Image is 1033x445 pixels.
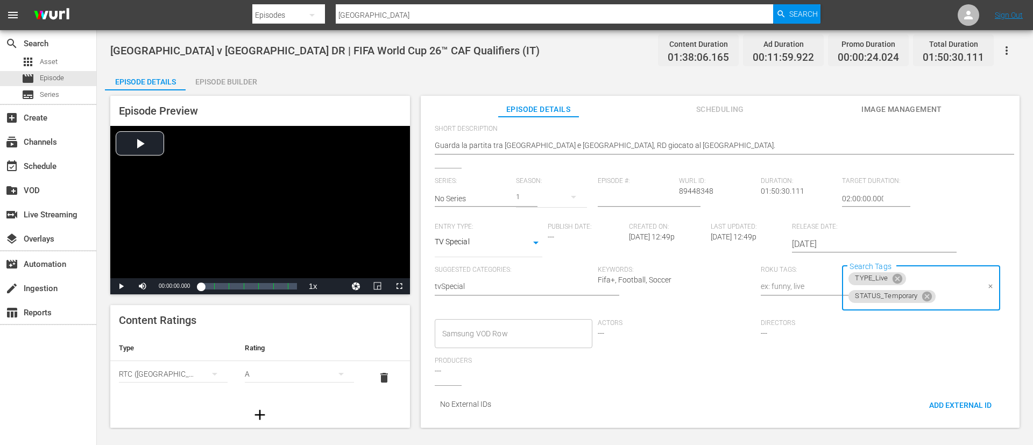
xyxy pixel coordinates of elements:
[753,52,814,64] span: 00:11:59.922
[236,335,362,361] th: Rating
[921,394,1000,414] button: Add External Id
[598,319,755,328] span: Actors
[367,278,388,294] button: Picture-in-Picture
[668,52,729,64] span: 01:38:06.165
[119,314,196,327] span: Content Ratings
[435,266,592,274] span: Suggested Categories:
[861,103,942,116] span: Image Management
[435,236,542,252] div: TV Special
[119,104,198,117] span: Episode Preview
[629,232,675,241] span: [DATE] 12:49p
[5,306,18,319] span: Reports
[345,278,367,294] button: Jump To Time
[5,258,18,271] span: Automation
[598,276,671,284] span: Fifa+, Football, Soccer
[132,278,153,294] button: Mute
[923,37,984,52] div: Total Duration
[110,335,236,361] th: Type
[598,177,674,186] span: Episode #:
[848,274,894,283] span: TYPE_Live
[22,88,34,101] span: Series
[22,72,34,85] span: Episode
[598,266,755,274] span: Keywords:
[5,136,18,149] span: Channels
[186,69,266,95] div: Episode Builder
[985,281,996,292] button: Clear
[753,37,814,52] div: Ad Duration
[842,177,918,186] span: Target Duration:
[679,177,755,186] span: Wurl ID:
[921,401,1000,409] span: Add External Id
[548,232,554,241] span: ---
[789,4,818,24] span: Search
[40,89,59,100] span: Series
[388,278,410,294] button: Fullscreen
[761,177,837,186] span: Duration:
[435,357,592,365] span: Producers
[598,329,604,337] span: ---
[378,371,391,384] span: delete
[838,37,899,52] div: Promo Duration
[302,278,324,294] button: Playback Rate
[435,394,1000,414] div: No External IDs
[995,11,1023,19] a: Sign Out
[119,359,228,389] div: RTC ([GEOGRAPHIC_DATA])
[5,184,18,197] span: VOD
[201,283,296,289] div: Progress Bar
[498,103,579,116] span: Episode Details
[773,4,820,24] button: Search
[22,55,34,68] span: Asset
[110,126,410,294] div: Video Player
[668,37,729,52] div: Content Duration
[105,69,186,95] div: Episode Details
[435,366,441,375] span: ---
[516,182,587,212] div: 1
[435,223,542,231] span: Entry Type:
[435,125,1000,133] span: Short Description
[5,111,18,124] span: Create
[516,177,592,186] span: Season:
[5,37,18,50] span: Search
[110,335,410,394] table: simple table
[435,281,592,294] textarea: tvSpecial
[838,52,899,64] span: 00:00:24.024
[435,177,511,186] span: Series:
[5,232,18,245] span: Overlays
[186,69,266,90] button: Episode Builder
[848,272,905,285] div: TYPE_Live
[761,187,804,195] span: 01:50:30.111
[761,329,767,337] span: ---
[110,278,132,294] button: Play
[792,223,930,231] span: Release Date:
[548,223,624,231] span: Publish Date:
[848,290,935,303] div: STATUS_Temporary
[5,160,18,173] span: Schedule
[680,103,760,116] span: Scheduling
[761,319,918,328] span: Directors
[6,9,19,22] span: menu
[5,282,18,295] span: Ingestion
[245,359,353,389] div: A
[159,283,190,289] span: 00:00:00.000
[105,69,186,90] button: Episode Details
[40,56,58,67] span: Asset
[679,187,713,195] span: 89448348
[40,73,64,83] span: Episode
[711,232,756,241] span: [DATE] 12:49p
[5,208,18,221] span: Live Streaming
[923,52,984,64] span: 01:50:30.111
[26,3,77,28] img: ans4CAIJ8jUAAAAAAAAAAAAAAAAAAAAAAAAgQb4GAAAAAAAAAAAAAAAAAAAAAAAAJMjXAAAAAAAAAAAAAAAAAAAAAAAAgAT5G...
[110,44,540,57] span: [GEOGRAPHIC_DATA] v [GEOGRAPHIC_DATA] DR | FIFA World Cup 26™ CAF Qualifiers (IT)
[435,140,1000,153] textarea: Guarda la partita tra [GEOGRAPHIC_DATA] e [GEOGRAPHIC_DATA], RD giocato al [GEOGRAPHIC_DATA].
[761,266,837,274] span: Roku Tags:
[711,223,787,231] span: Last Updated:
[848,292,924,301] span: STATUS_Temporary
[629,223,705,231] span: Created On:
[371,365,397,391] button: delete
